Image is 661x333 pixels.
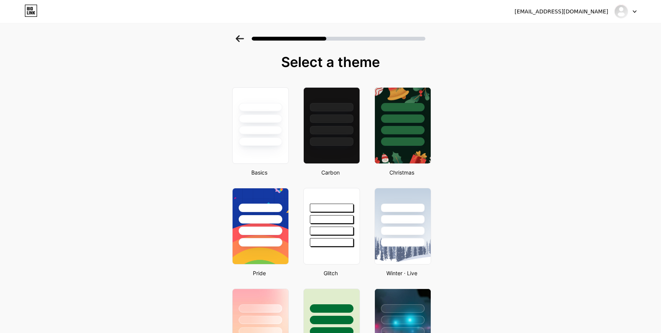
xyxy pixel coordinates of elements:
[514,8,608,16] div: [EMAIL_ADDRESS][DOMAIN_NAME]
[372,168,431,176] div: Christmas
[301,269,360,277] div: Glitch
[614,4,628,19] img: Ilya casino
[372,269,431,277] div: Winter · Live
[230,269,289,277] div: Pride
[230,168,289,176] div: Basics
[301,168,360,176] div: Carbon
[229,54,432,70] div: Select a theme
